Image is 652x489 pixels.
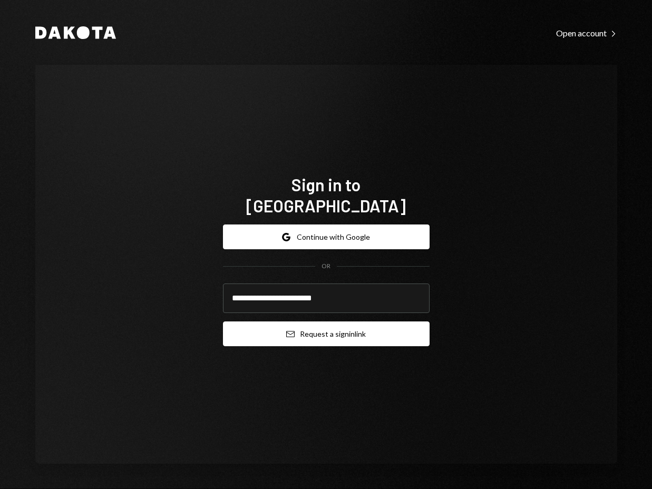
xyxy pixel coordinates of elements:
[322,262,330,271] div: OR
[223,321,430,346] button: Request a signinlink
[556,27,617,38] a: Open account
[556,28,617,38] div: Open account
[223,174,430,216] h1: Sign in to [GEOGRAPHIC_DATA]
[223,224,430,249] button: Continue with Google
